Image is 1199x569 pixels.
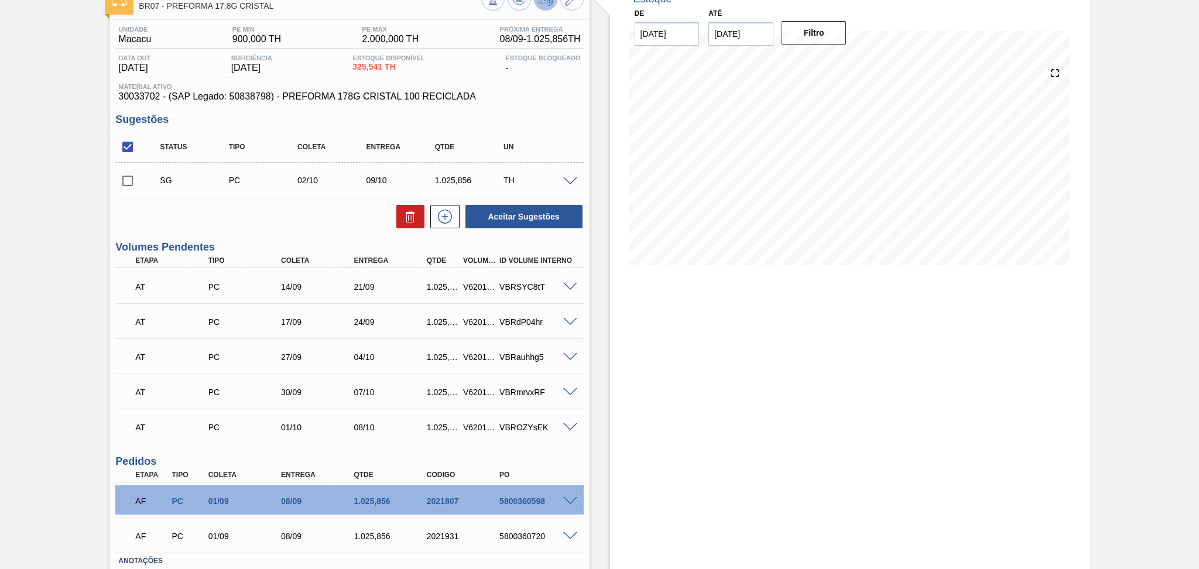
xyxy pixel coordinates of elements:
p: AF [135,532,167,541]
div: Aguardando Informações de Transporte [132,309,214,335]
div: Status [157,143,234,151]
div: Qtde [351,471,433,479]
div: VBRauhhg5 [496,352,578,362]
div: VBRdP04hr [496,317,578,327]
div: Pedido de Compra [205,388,287,397]
div: Entrega [351,256,433,265]
div: 1.025,856 [424,423,462,432]
div: 27/09/2025 [278,352,360,362]
div: PO [496,471,578,479]
p: AT [135,352,211,362]
input: dd/mm/yyyy [708,22,773,46]
div: TH [501,176,578,185]
div: Pedido de Compra [226,176,303,185]
div: 1.025,856 [351,496,433,506]
div: Tipo [205,256,287,265]
div: Etapa [132,471,170,479]
div: V620194 [460,282,498,292]
div: Pedido de Compra [205,423,287,432]
span: Estoque Bloqueado [505,54,580,61]
div: Aceitar Sugestões [460,204,584,229]
p: AT [135,317,211,327]
span: Suficiência [231,54,272,61]
p: AF [135,496,167,506]
div: V620198 [460,423,498,432]
div: Entrega [363,143,440,151]
h3: Sugestões [115,114,583,126]
div: Volume Portal [460,256,498,265]
div: Entrega [278,471,360,479]
button: Filtro [782,21,847,44]
div: Id Volume Interno [496,256,578,265]
span: Material ativo [118,83,580,90]
div: 2021931 [424,532,506,541]
div: Coleta [278,256,360,265]
div: 1.025,856 [424,317,462,327]
span: PE MIN [232,26,281,33]
div: VBROZYsEK [496,423,578,432]
div: 01/09/2025 [205,532,287,541]
div: 1.025,856 [432,176,509,185]
span: Estoque Disponível [352,54,424,61]
div: 01/10/2025 [278,423,360,432]
div: Aguardando Informações de Transporte [132,379,214,405]
div: 1.025,856 [424,388,462,397]
div: Código [424,471,506,479]
div: Pedido de Compra [205,352,287,362]
div: 21/09/2025 [351,282,433,292]
div: Tipo [226,143,303,151]
div: Sugestão Criada [157,176,234,185]
span: Unidade [118,26,151,33]
div: 17/09/2025 [278,317,360,327]
div: Aguardando Informações de Transporte [132,344,214,370]
button: Aceitar Sugestões [465,205,583,228]
div: Coleta [294,143,372,151]
div: Aguardando Faturamento [132,488,170,514]
div: Pedido de Compra [169,532,207,541]
span: PE MAX [362,26,419,33]
div: 07/10/2025 [351,388,433,397]
span: BR07 - PREFORMA 17,8G CRISTAL [139,2,481,11]
div: UN [501,143,578,151]
div: Excluir Sugestões [390,205,424,228]
p: AT [135,423,211,432]
span: 08/09 - 1.025,856 TH [500,34,581,44]
div: - [502,54,583,73]
div: Aguardando Faturamento [132,523,170,549]
div: 08/10/2025 [351,423,433,432]
span: 325,541 TH [352,63,424,71]
input: dd/mm/yyyy [635,22,700,46]
div: 08/09/2025 [278,532,360,541]
div: Pedido de Compra [205,282,287,292]
span: [DATE] [231,63,272,73]
span: 2.000,000 TH [362,34,419,44]
div: Pedido de Compra [205,317,287,327]
div: Nova sugestão [424,205,460,228]
span: 30033702 - (SAP Legado: 50838798) - PREFORMA 178G CRISTAL 100 RECICLADA [118,91,580,102]
div: V620195 [460,317,498,327]
label: De [635,9,645,18]
div: 14/09/2025 [278,282,360,292]
div: 1.025,856 [424,282,462,292]
div: Tipo [169,471,207,479]
div: 5800360720 [496,532,578,541]
h3: Pedidos [115,455,583,468]
div: Qtde [424,256,462,265]
span: 900,000 TH [232,34,281,44]
div: 08/09/2025 [278,496,360,506]
span: Data out [118,54,150,61]
label: Até [708,9,722,18]
span: Próxima Entrega [500,26,581,33]
span: Macacu [118,34,151,44]
p: AT [135,388,211,397]
div: Pedido de Compra [169,496,207,506]
div: VBRmrvxRF [496,388,578,397]
div: V620197 [460,388,498,397]
div: 30/09/2025 [278,388,360,397]
div: 09/10/2025 [363,176,440,185]
div: 24/09/2025 [351,317,433,327]
div: 5800360598 [496,496,578,506]
div: 2021807 [424,496,506,506]
div: Aguardando Informações de Transporte [132,414,214,440]
div: Etapa [132,256,214,265]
